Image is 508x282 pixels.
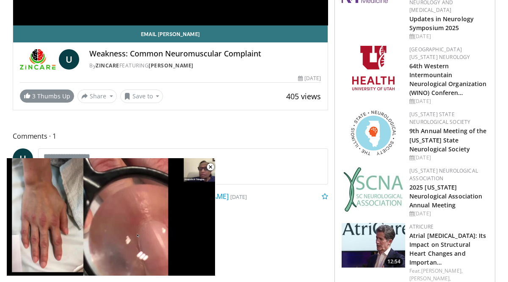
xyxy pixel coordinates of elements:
a: ZINCARE [96,62,119,69]
div: [DATE] [409,33,488,40]
a: U [13,148,33,169]
div: [DATE] [409,154,488,162]
img: ZINCARE [20,49,55,70]
a: 12:54 [342,223,405,268]
span: 405 views [286,91,321,101]
img: ea157e67-f118-4f95-8afb-00f08b0ceebe.150x105_q85_crop-smart_upscale.jpg [342,223,405,268]
a: [PERSON_NAME], [421,267,463,274]
div: By FEATURING [89,62,321,70]
span: 12:54 [385,258,403,265]
div: [DATE] [298,75,321,82]
img: f6362829-b0a3-407d-a044-59546adfd345.png.150x105_q85_autocrop_double_scale_upscale_version-0.2.png [352,46,395,90]
a: [US_STATE] State Neurological Society [409,111,470,126]
div: [DATE] [409,210,488,218]
img: 71a8b48c-8850-4916-bbdd-e2f3ccf11ef9.png.150x105_q85_autocrop_double_scale_upscale_version-0.2.png [351,111,396,155]
a: [US_STATE] Neurological Association [409,167,478,182]
a: [PERSON_NAME], [409,275,451,282]
a: 3 Thumbs Up [20,89,74,103]
a: Updates in Neurology Symposium 2025 [409,15,474,32]
a: AtriCure [409,223,433,230]
button: Share [77,89,117,103]
video-js: Video Player [6,158,216,276]
button: Save to [120,89,163,103]
a: 64th Western Intermountain Neurological Organization (WINO) Conferen… [409,62,487,97]
a: [PERSON_NAME] [149,62,193,69]
a: Atrial [MEDICAL_DATA]: Its Impact on Structural Heart Changes and Importan… [409,232,486,266]
a: Email [PERSON_NAME] [13,25,328,42]
a: U [59,49,79,70]
a: 9th Annual Meeting of the [US_STATE] State Neurological Society [409,127,487,153]
h4: Weakness: Common Neuromuscular Complaint [89,49,321,59]
div: [DATE] [409,98,488,105]
button: Close [202,158,219,176]
span: Comments 1 [13,131,328,142]
span: 3 [32,92,36,100]
small: [DATE] [230,193,247,201]
img: b123db18-9392-45ae-ad1d-42c3758a27aa.jpg.150x105_q85_autocrop_double_scale_upscale_version-0.2.jpg [343,167,403,212]
a: 2025 [US_STATE] Neurological Association Annual Meeting [409,183,482,209]
a: [GEOGRAPHIC_DATA][US_STATE] Neurology [409,46,470,61]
